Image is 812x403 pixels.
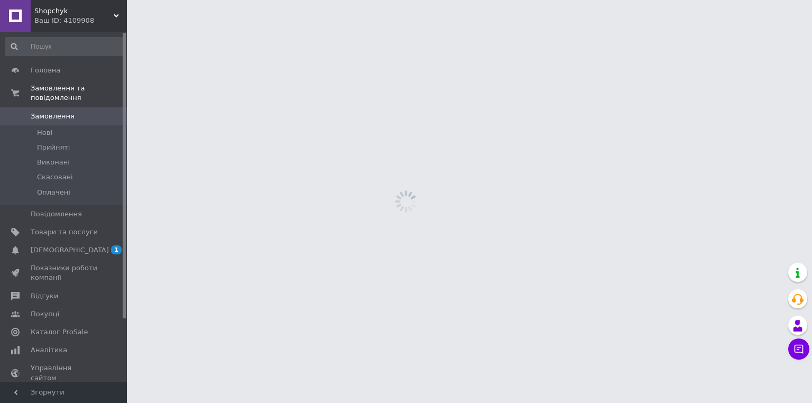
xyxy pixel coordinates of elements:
[37,128,52,138] span: Нові
[34,16,127,25] div: Ваш ID: 4109908
[31,363,98,382] span: Управління сайтом
[31,112,75,121] span: Замовлення
[31,245,109,255] span: [DEMOGRAPHIC_DATA]
[37,143,70,152] span: Прийняті
[34,6,114,16] span: Shopchyk
[788,338,809,360] button: Чат з покупцем
[31,84,127,103] span: Замовлення та повідомлення
[111,245,122,254] span: 1
[31,327,88,337] span: Каталог ProSale
[31,66,60,75] span: Головна
[37,158,70,167] span: Виконані
[31,345,67,355] span: Аналітика
[31,309,59,319] span: Покупці
[31,227,98,237] span: Товари та послуги
[5,37,125,56] input: Пошук
[37,172,73,182] span: Скасовані
[37,188,70,197] span: Оплачені
[31,291,58,301] span: Відгуки
[31,263,98,282] span: Показники роботи компанії
[31,209,82,219] span: Повідомлення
